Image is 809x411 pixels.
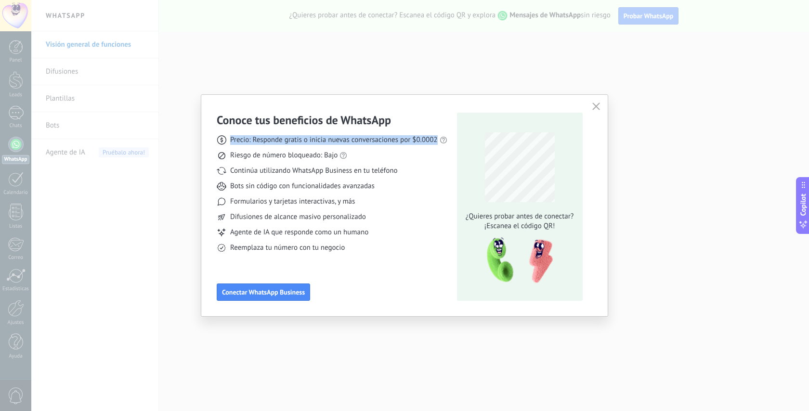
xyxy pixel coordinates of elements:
[217,113,391,128] h3: Conoce tus beneficios de WhatsApp
[230,151,338,160] span: Riesgo de número bloqueado: Bajo
[463,212,576,221] span: ¿Quieres probar antes de conectar?
[230,135,438,145] span: Precio: Responde gratis o inicia nuevas conversaciones por $0.0002
[217,283,310,301] button: Conectar WhatsApp Business
[222,289,305,295] span: Conectar WhatsApp Business
[230,243,345,253] span: Reemplaza tu número con tu negocio
[230,181,375,191] span: Bots sin código con funcionalidades avanzadas
[230,197,355,206] span: Formularios y tarjetas interactivas, y más
[798,194,808,216] span: Copilot
[463,221,576,231] span: ¡Escanea el código QR!
[230,228,368,237] span: Agente de IA que responde como un humano
[230,212,366,222] span: Difusiones de alcance masivo personalizado
[479,235,555,286] img: qr-pic-1x.png
[230,166,397,176] span: Continúa utilizando WhatsApp Business en tu teléfono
